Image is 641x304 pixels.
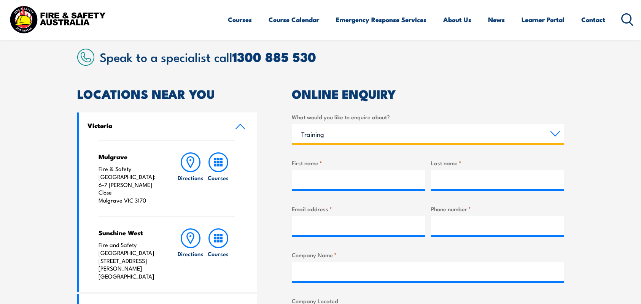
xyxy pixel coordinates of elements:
[100,50,564,63] h2: Speak to a specialist call
[292,112,564,121] label: What would you like to enquire about?
[208,174,229,182] h6: Courses
[79,112,258,140] a: Victoria
[292,250,564,259] label: Company Name
[99,228,162,237] h4: Sunshine West
[269,9,319,30] a: Course Calendar
[522,9,565,30] a: Learner Portal
[99,165,162,204] p: Fire & Safety [GEOGRAPHIC_DATA]: 6-7 [PERSON_NAME] Close Mulgrave VIC 3170
[488,9,505,30] a: News
[177,228,204,280] a: Directions
[232,46,316,66] a: 1300 885 530
[228,9,252,30] a: Courses
[431,204,564,213] label: Phone number
[205,152,232,204] a: Courses
[292,204,425,213] label: Email address
[292,158,425,167] label: First name
[99,241,162,280] p: Fire and Safety [GEOGRAPHIC_DATA] [STREET_ADDRESS][PERSON_NAME] [GEOGRAPHIC_DATA]
[292,88,564,99] h2: ONLINE ENQUIRY
[178,250,204,258] h6: Directions
[431,158,564,167] label: Last name
[178,174,204,182] h6: Directions
[177,152,204,204] a: Directions
[205,228,232,280] a: Courses
[87,121,224,130] h4: Victoria
[443,9,471,30] a: About Us
[581,9,605,30] a: Contact
[77,88,258,99] h2: LOCATIONS NEAR YOU
[99,152,162,161] h4: Mulgrave
[208,250,229,258] h6: Courses
[336,9,426,30] a: Emergency Response Services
